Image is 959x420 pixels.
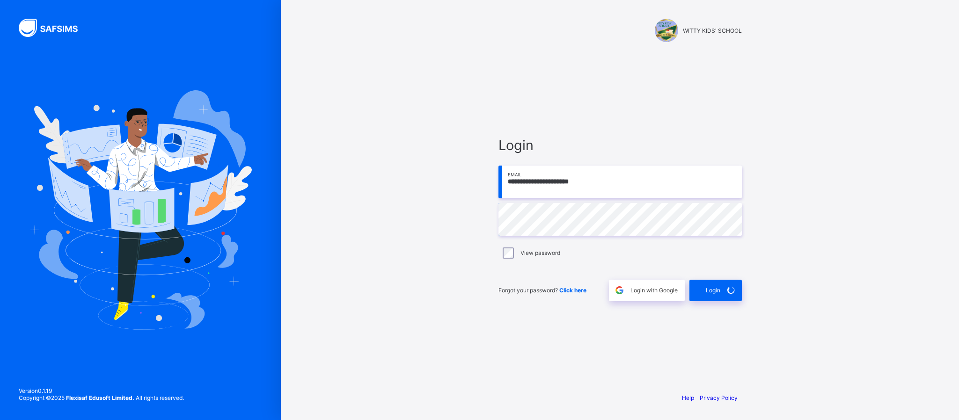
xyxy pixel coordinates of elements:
span: Version 0.1.19 [19,387,184,394]
span: Login [706,287,720,294]
span: WITTY KIDS' SCHOOL [683,27,742,34]
img: SAFSIMS Logo [19,19,89,37]
a: Click here [559,287,586,294]
span: Forgot your password? [498,287,586,294]
img: google.396cfc9801f0270233282035f929180a.svg [614,285,625,296]
strong: Flexisaf Edusoft Limited. [66,394,134,401]
label: View password [520,249,560,256]
span: Login [498,137,742,153]
a: Help [682,394,694,401]
span: Copyright © 2025 All rights reserved. [19,394,184,401]
span: Login with Google [630,287,678,294]
img: Hero Image [29,90,252,330]
a: Privacy Policy [700,394,738,401]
